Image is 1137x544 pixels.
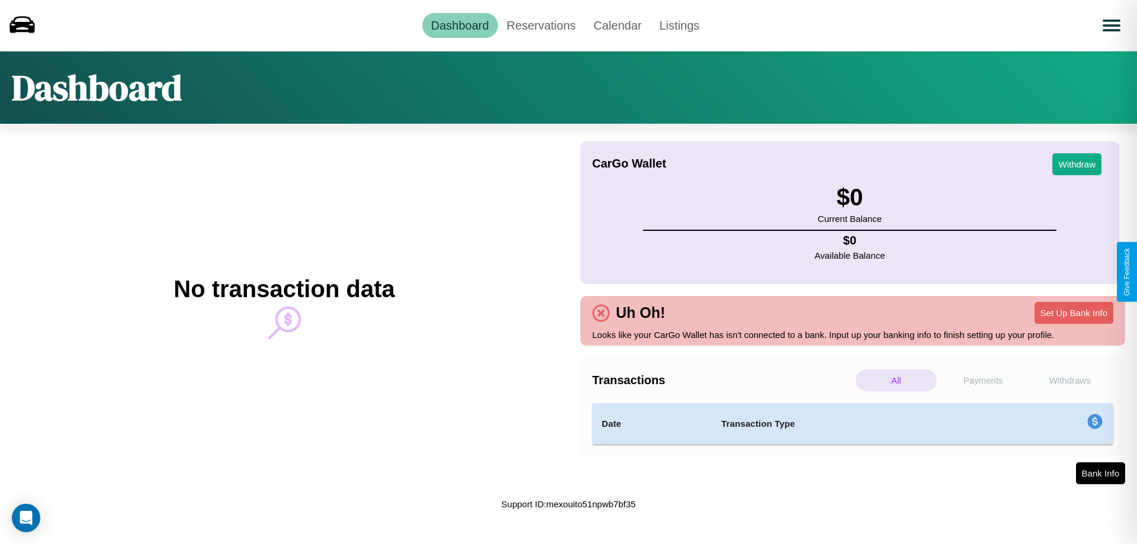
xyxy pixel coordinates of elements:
[1076,462,1125,484] button: Bank Info
[12,63,182,112] h1: Dashboard
[498,13,585,38] a: Reservations
[592,157,666,170] h4: CarGo Wallet
[1052,153,1101,175] button: Withdraw
[592,403,1113,445] table: simple table
[1035,302,1113,324] button: Set Up Bank Info
[1123,248,1131,296] div: Give Feedback
[856,369,937,391] p: All
[592,327,1113,343] p: Looks like your CarGo Wallet has isn't connected to a bank. Input up your banking info to finish ...
[1095,9,1128,42] button: Open menu
[502,496,636,512] p: Support ID: mexouito51npwb7bf35
[815,234,885,247] h4: $ 0
[602,417,702,431] h4: Date
[584,13,650,38] a: Calendar
[422,13,498,38] a: Dashboard
[1029,369,1110,391] p: Withdraws
[943,369,1024,391] p: Payments
[815,247,885,263] p: Available Balance
[650,13,708,38] a: Listings
[592,374,853,387] h4: Transactions
[610,304,671,321] h4: Uh Oh!
[818,211,882,227] p: Current Balance
[174,276,394,302] h2: No transaction data
[721,417,990,431] h4: Transaction Type
[12,504,40,532] div: Open Intercom Messenger
[818,184,882,211] h3: $ 0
